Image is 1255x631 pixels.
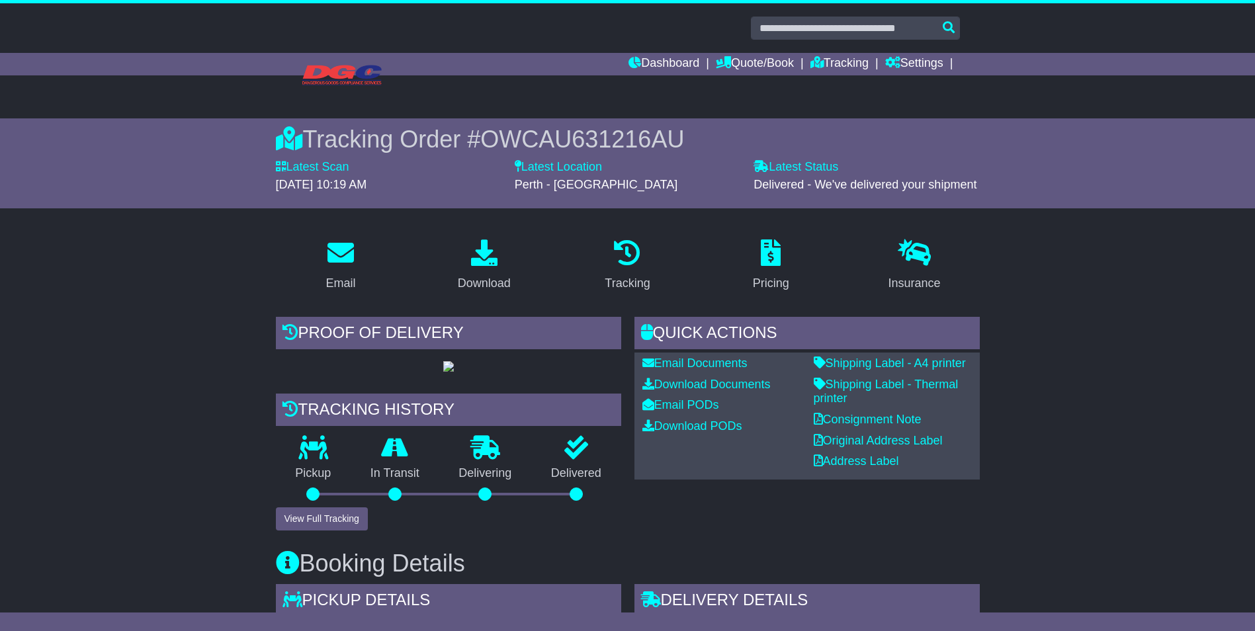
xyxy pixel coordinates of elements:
[449,235,519,297] a: Download
[605,274,650,292] div: Tracking
[810,53,869,75] a: Tracking
[276,466,351,481] p: Pickup
[443,361,454,372] img: GetPodImage
[439,466,532,481] p: Delivering
[814,434,943,447] a: Original Address Label
[276,178,367,191] span: [DATE] 10:19 AM
[628,53,699,75] a: Dashboard
[351,466,439,481] p: In Transit
[276,394,621,429] div: Tracking history
[744,235,798,297] a: Pricing
[515,160,602,175] label: Latest Location
[754,160,838,175] label: Latest Status
[814,378,959,405] a: Shipping Label - Thermal printer
[596,235,658,297] a: Tracking
[634,317,980,353] div: Quick Actions
[515,178,677,191] span: Perth - [GEOGRAPHIC_DATA]
[276,584,621,620] div: Pickup Details
[753,274,789,292] div: Pricing
[634,584,980,620] div: Delivery Details
[642,419,742,433] a: Download PODs
[880,235,949,297] a: Insurance
[276,507,368,530] button: View Full Tracking
[754,178,976,191] span: Delivered - We've delivered your shipment
[458,274,511,292] div: Download
[480,126,684,153] span: OWCAU631216AU
[642,357,748,370] a: Email Documents
[885,53,943,75] a: Settings
[814,413,922,426] a: Consignment Note
[276,317,621,353] div: Proof of Delivery
[317,235,364,297] a: Email
[716,53,794,75] a: Quote/Book
[888,274,941,292] div: Insurance
[642,378,771,391] a: Download Documents
[531,466,621,481] p: Delivered
[276,125,980,153] div: Tracking Order #
[814,454,899,468] a: Address Label
[325,274,355,292] div: Email
[276,550,980,577] h3: Booking Details
[814,357,966,370] a: Shipping Label - A4 printer
[276,160,349,175] label: Latest Scan
[642,398,719,411] a: Email PODs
